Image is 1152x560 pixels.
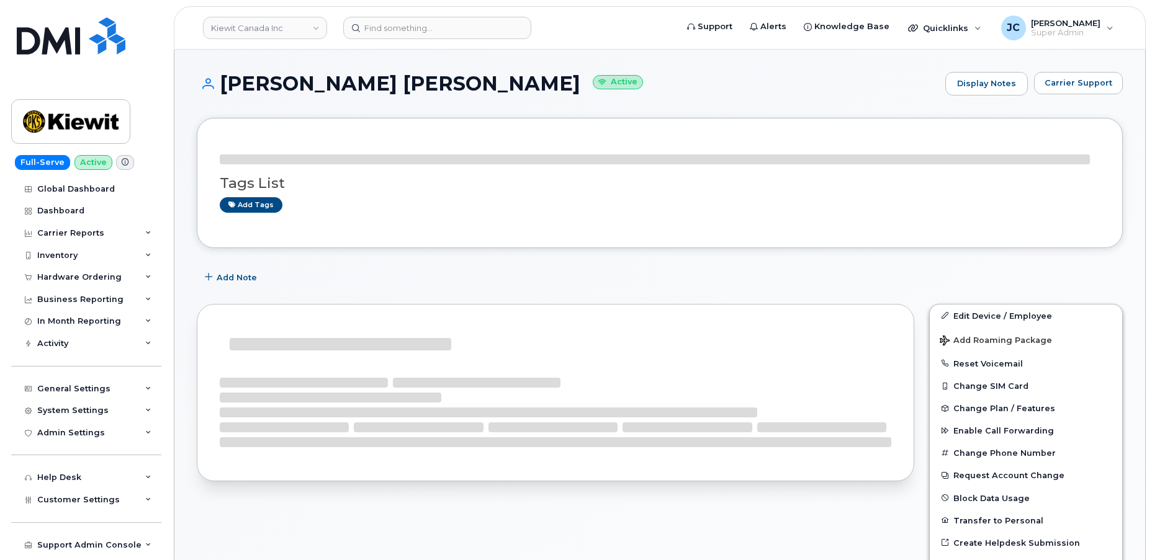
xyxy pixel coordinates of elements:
[197,73,939,94] h1: [PERSON_NAME] [PERSON_NAME]
[930,419,1122,442] button: Enable Call Forwarding
[930,487,1122,509] button: Block Data Usage
[220,176,1100,191] h3: Tags List
[930,397,1122,419] button: Change Plan / Features
[1034,72,1123,94] button: Carrier Support
[953,404,1055,413] span: Change Plan / Features
[593,75,643,89] small: Active
[930,442,1122,464] button: Change Phone Number
[930,304,1122,327] a: Edit Device / Employee
[930,509,1122,531] button: Transfer to Personal
[930,375,1122,397] button: Change SIM Card
[930,531,1122,554] a: Create Helpdesk Submission
[217,272,257,283] span: Add Note
[953,426,1054,435] span: Enable Call Forwarding
[940,336,1052,347] span: Add Roaming Package
[1045,77,1112,89] span: Carrier Support
[220,197,282,213] a: Add tags
[945,72,1028,96] a: Display Notes
[930,352,1122,375] button: Reset Voicemail
[930,464,1122,486] button: Request Account Change
[197,267,268,289] button: Add Note
[930,327,1122,352] button: Add Roaming Package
